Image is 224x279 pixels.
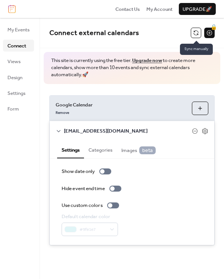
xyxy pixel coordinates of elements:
[117,141,160,158] button: Images beta
[64,127,192,135] span: [EMAIL_ADDRESS][DOMAIN_NAME]
[62,213,116,220] div: Default calendar color
[62,202,103,209] div: Use custom colors
[7,74,22,81] span: Design
[132,56,162,65] a: Upgrade now
[49,26,139,40] span: Connect external calendars
[3,24,34,35] a: My Events
[51,57,213,78] span: This site is currently using the free tier. to create more calendars, show more than 10 events an...
[3,103,34,115] a: Form
[7,26,29,34] span: My Events
[62,168,95,175] div: Show date only
[3,40,34,52] a: Connect
[3,55,34,67] a: Views
[56,101,186,109] span: Google Calendar
[57,141,84,158] button: Settings
[180,44,213,55] span: Sync manually
[62,185,105,192] div: Hide event end time
[179,3,216,15] button: Upgrade🚀
[115,5,140,13] a: Contact Us
[146,5,172,13] a: My Account
[115,6,140,13] span: Contact Us
[56,111,69,116] span: Remove
[3,87,34,99] a: Settings
[7,58,21,65] span: Views
[7,90,25,97] span: Settings
[7,42,26,50] span: Connect
[84,141,117,158] button: Categories
[146,6,172,13] span: My Account
[7,105,19,113] span: Form
[3,71,34,83] a: Design
[183,6,212,13] span: Upgrade 🚀
[8,5,16,13] img: logo
[121,146,156,154] span: Images
[139,146,156,154] span: beta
